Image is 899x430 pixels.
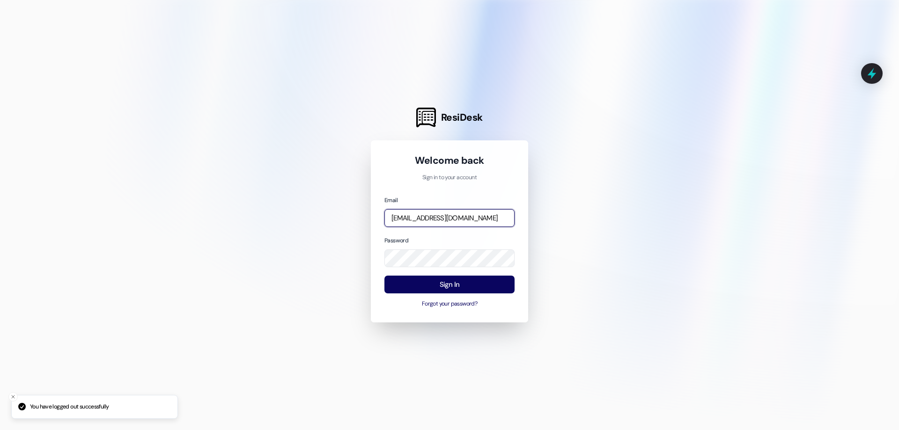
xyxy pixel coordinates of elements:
[384,174,515,182] p: Sign in to your account
[441,111,483,124] span: ResiDesk
[384,209,515,227] input: name@example.com
[384,300,515,308] button: Forgot your password?
[30,403,109,411] p: You have logged out successfully
[384,197,398,204] label: Email
[384,276,515,294] button: Sign In
[8,392,18,401] button: Close toast
[384,237,408,244] label: Password
[416,108,436,127] img: ResiDesk Logo
[384,154,515,167] h1: Welcome back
